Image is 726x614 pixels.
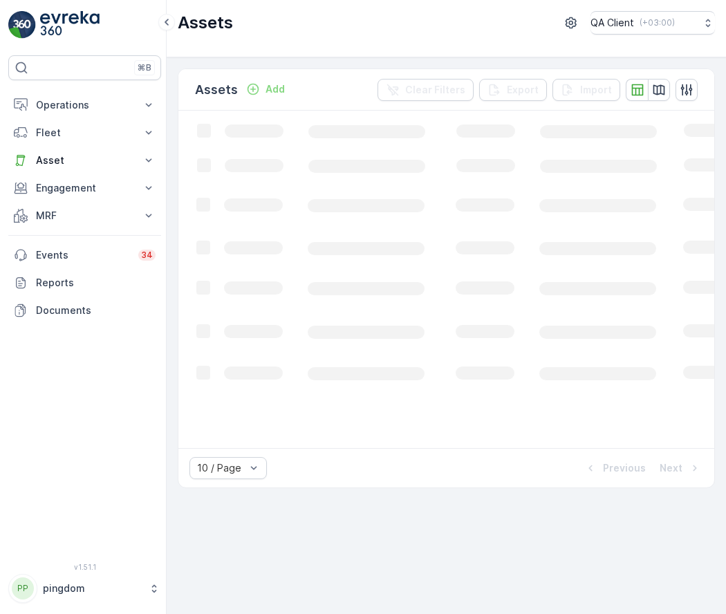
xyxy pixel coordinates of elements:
[603,461,646,475] p: Previous
[12,577,34,599] div: PP
[36,98,133,112] p: Operations
[36,304,156,317] p: Documents
[8,269,161,297] a: Reports
[36,153,133,167] p: Asset
[195,80,238,100] p: Assets
[8,91,161,119] button: Operations
[241,81,290,97] button: Add
[8,563,161,571] span: v 1.51.1
[658,460,703,476] button: Next
[266,82,285,96] p: Add
[580,83,612,97] p: Import
[8,202,161,230] button: MRF
[8,119,161,147] button: Fleet
[8,574,161,603] button: PPpingdom
[660,461,682,475] p: Next
[43,582,142,595] p: pingdom
[40,11,100,39] img: logo_light-DOdMpM7g.png
[36,209,133,223] p: MRF
[582,460,647,476] button: Previous
[8,11,36,39] img: logo
[8,147,161,174] button: Asset
[8,241,161,269] a: Events34
[8,297,161,324] a: Documents
[552,79,620,101] button: Import
[36,181,133,195] p: Engagement
[178,12,233,34] p: Assets
[507,83,539,97] p: Export
[36,126,133,140] p: Fleet
[479,79,547,101] button: Export
[590,11,715,35] button: QA Client(+03:00)
[590,16,634,30] p: QA Client
[36,248,130,262] p: Events
[405,83,465,97] p: Clear Filters
[138,62,151,73] p: ⌘B
[141,250,153,261] p: 34
[36,276,156,290] p: Reports
[640,17,675,28] p: ( +03:00 )
[378,79,474,101] button: Clear Filters
[8,174,161,202] button: Engagement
